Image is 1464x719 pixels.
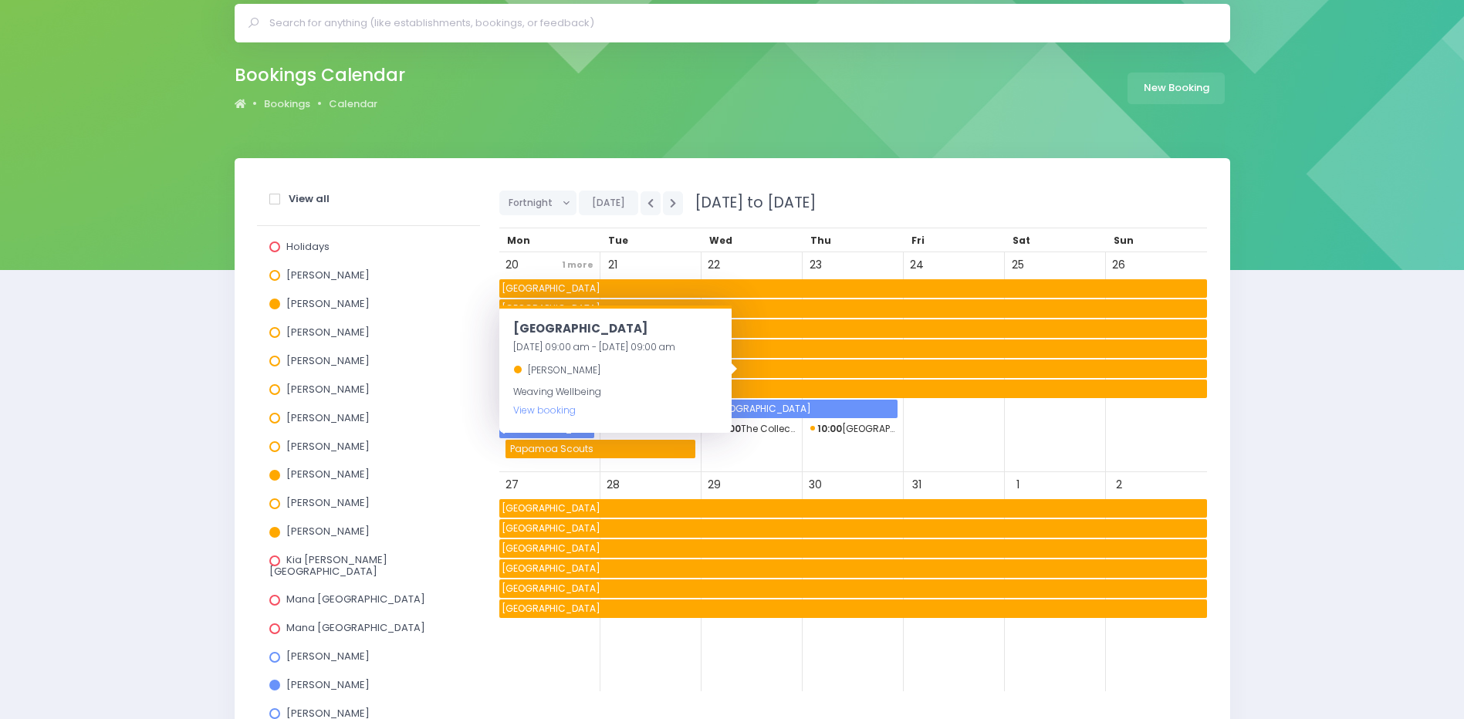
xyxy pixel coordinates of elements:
span: Weaving Wellbeing [513,385,601,417]
a: View booking [513,403,576,417]
span: Mana [GEOGRAPHIC_DATA] [286,620,425,635]
span: [PERSON_NAME] [286,296,370,311]
span: [PERSON_NAME] [286,382,370,397]
span: 25 [1007,255,1028,275]
span: [DATE] to [DATE] [685,192,816,213]
span: Kawhia School [499,499,1207,518]
span: Awakeri School [499,579,1207,598]
span: [PERSON_NAME] [286,439,370,454]
span: 2 [1108,474,1129,495]
span: Holidays [286,239,330,254]
span: [PERSON_NAME] [286,649,370,663]
span: 26 [1108,255,1129,275]
span: [PERSON_NAME] [286,325,370,339]
div: [DATE] 09:00 am - [DATE] 09:00 am [513,338,718,356]
span: [PERSON_NAME] [286,353,370,368]
span: [PERSON_NAME] [286,467,370,481]
span: Tue [608,234,628,247]
span: Te Pahu School [499,519,1207,538]
span: 23 [805,255,826,275]
span: 27 [502,474,522,495]
span: The Collective - Tauranga [709,420,795,438]
span: [PERSON_NAME] [286,495,370,510]
span: Papamoa Scouts [508,440,695,458]
span: Fairburn School [710,400,898,418]
span: 31 [906,474,927,495]
span: Thu [810,234,831,247]
span: Fri [911,234,925,247]
span: 21 [603,255,624,275]
a: New Booking [1128,73,1225,104]
span: Kinohaku School [499,339,1207,358]
span: [PERSON_NAME] [286,524,370,538]
span: 1 [1007,474,1028,495]
span: Waitomo Caves School [499,319,1207,338]
span: [GEOGRAPHIC_DATA] [513,320,647,336]
span: Awakeri School [499,359,1207,378]
span: Awakeri School [499,380,1207,398]
span: 28 [603,474,624,495]
span: Te Pahu School [499,299,1207,318]
a: Bookings [264,96,310,112]
span: Wed [709,234,732,247]
span: Kawhia School [499,279,1207,298]
button: [DATE] [579,191,638,215]
span: Mon [507,234,530,247]
span: 24 [906,255,927,275]
span: Sun [1114,234,1134,247]
span: Waitomo Caves School [499,539,1207,558]
input: Search for anything (like establishments, bookings, or feedback) [269,12,1209,35]
span: Sat [1013,234,1030,247]
h2: Bookings Calendar [235,65,405,86]
span: 30 [805,474,826,495]
strong: 10:00 [817,422,842,435]
span: 22 [704,255,725,275]
span: Kia [PERSON_NAME][GEOGRAPHIC_DATA] [269,552,387,578]
a: Calendar [329,96,377,112]
span: [PERSON_NAME] [286,268,370,282]
span: 1 more [558,255,597,275]
span: Kinohaku School [499,559,1207,578]
span: Awakeri School [499,599,1207,618]
span: 20 [502,255,522,275]
strong: View all [289,191,330,206]
span: [PERSON_NAME] [286,410,370,425]
span: [PERSON_NAME] [528,363,600,376]
button: Fortnight [499,191,577,215]
span: Pukehina School [810,420,896,438]
span: Mana [GEOGRAPHIC_DATA] [286,592,425,606]
span: [PERSON_NAME] [286,677,370,692]
span: Fortnight [509,191,556,214]
span: 29 [704,474,725,495]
